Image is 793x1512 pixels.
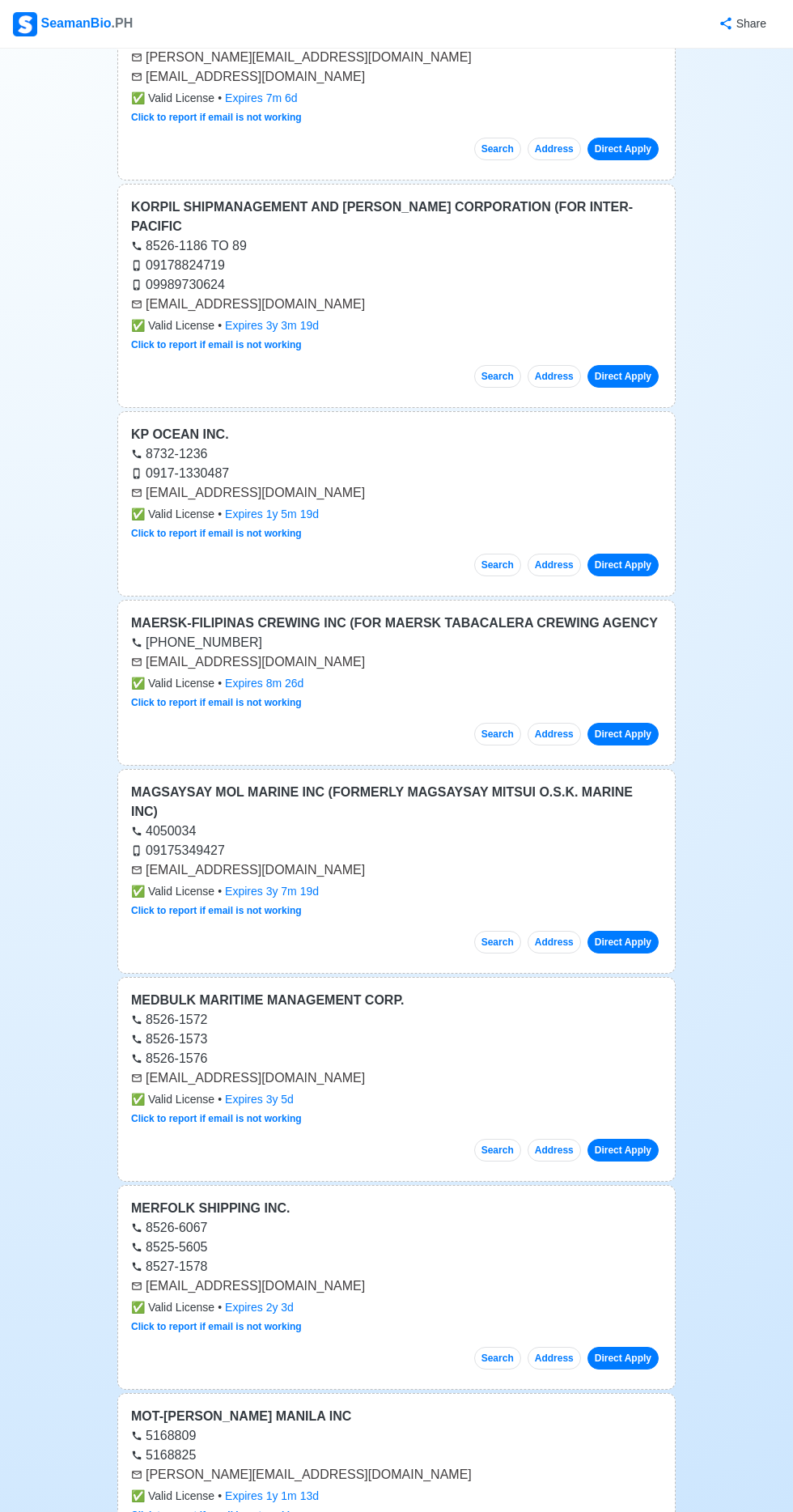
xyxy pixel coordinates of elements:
span: check [131,91,145,104]
a: Direct Apply [587,1139,659,1162]
a: 09175349427 [131,843,225,857]
a: 8526-1573 [131,1032,208,1046]
a: 5168825 [131,1448,196,1462]
span: check [131,508,145,520]
div: • [131,1299,662,1316]
a: Direct Apply [587,138,659,160]
div: • [131,506,662,523]
div: MAGSAYSAY MOL MARINE INC (FORMERLY MAGSAYSAY MITSUI O.S.K. MARINE INC) [131,783,662,822]
div: • [131,883,662,900]
div: [EMAIL_ADDRESS][DOMAIN_NAME] [131,295,662,314]
button: Address [528,1139,581,1162]
button: Address [528,931,581,953]
a: 8526-1576 [131,1051,208,1065]
a: 8526-1186 TO 89 [131,239,247,253]
span: check [131,677,145,690]
button: Address [528,723,581,745]
button: Search [474,554,521,576]
a: Direct Apply [587,554,659,576]
div: [EMAIL_ADDRESS][DOMAIN_NAME] [131,1068,662,1088]
a: Direct Apply [587,931,659,953]
div: MEDBULK MARITIME MANAGEMENT CORP. [131,991,662,1010]
div: • [131,675,662,692]
div: [EMAIL_ADDRESS][DOMAIN_NAME] [131,1276,662,1296]
a: Click to report if email is not working [131,905,302,916]
span: check [131,319,145,332]
span: Valid License [131,675,214,692]
img: Logo [13,12,37,36]
a: Click to report if email is not working [131,112,302,123]
span: Valid License [131,1091,214,1108]
a: 8527-1578 [131,1259,208,1273]
div: MOT-[PERSON_NAME] MANILA INC [131,1407,662,1426]
button: Search [474,138,521,160]
a: 5168809 [131,1429,196,1442]
span: .PH [112,16,134,30]
a: Click to report if email is not working [131,339,302,350]
a: Direct Apply [587,1347,659,1370]
div: [EMAIL_ADDRESS][DOMAIN_NAME] [131,67,662,87]
span: check [131,1093,145,1106]
a: Click to report if email is not working [131,1321,302,1332]
a: [PHONE_NUMBER] [131,635,262,649]
div: MERFOLK SHIPPING INC. [131,1199,662,1218]
span: Valid License [131,1299,214,1316]
a: 8526-1572 [131,1013,208,1026]
a: 8526-6067 [131,1221,208,1234]
span: Valid License [131,506,214,523]
div: Expires 1y 5m 19d [225,506,319,523]
button: Address [528,365,581,388]
div: MAERSK-FILIPINAS CREWING INC (FOR MAERSK TABACALERA CREWING AGENCY [131,614,662,633]
div: • [131,1488,662,1505]
div: • [131,90,662,107]
div: KP OCEAN INC. [131,425,662,444]
span: check [131,1301,145,1314]
span: Valid License [131,317,214,334]
div: Expires 3y 5d [225,1091,294,1108]
a: 09989730624 [131,278,225,291]
span: Valid License [131,1488,214,1505]
div: Expires 7m 6d [225,90,298,107]
div: SeamanBio [13,12,133,36]
a: Click to report if email is not working [131,1113,302,1124]
div: [EMAIL_ADDRESS][DOMAIN_NAME] [131,860,662,880]
div: KORPIL SHIPMANAGEMENT AND [PERSON_NAME] CORPORATION (FOR INTER-PACIFIC [131,197,662,236]
a: 0917-1330487 [131,466,229,480]
span: check [131,1489,145,1502]
a: 4050034 [131,824,196,838]
a: 8525-5605 [131,1240,208,1254]
div: • [131,1091,662,1108]
div: Expires 3y 3m 19d [225,317,319,334]
a: 8732-1236 [131,447,208,461]
a: Click to report if email is not working [131,528,302,539]
button: Search [474,365,521,388]
a: 09178824719 [131,258,225,272]
button: Search [474,931,521,953]
div: [PERSON_NAME][EMAIL_ADDRESS][DOMAIN_NAME] [131,1465,662,1484]
div: Expires 8m 26d [225,675,303,692]
span: Valid License [131,883,214,900]
span: Valid License [131,90,214,107]
div: Expires 2y 3d [225,1299,294,1316]
a: Direct Apply [587,723,659,745]
button: Address [528,554,581,576]
a: Click to report if email is not working [131,697,302,708]
button: Share [702,8,780,40]
div: [EMAIL_ADDRESS][DOMAIN_NAME] [131,652,662,672]
button: Address [528,1347,581,1370]
span: check [131,885,145,898]
div: Expires 3y 7m 19d [225,883,319,900]
div: Expires 1y 1m 13d [225,1488,319,1505]
div: [PERSON_NAME][EMAIL_ADDRESS][DOMAIN_NAME] [131,48,662,67]
button: Search [474,1139,521,1162]
button: Search [474,1347,521,1370]
div: [EMAIL_ADDRESS][DOMAIN_NAME] [131,483,662,503]
a: Direct Apply [587,365,659,388]
button: Search [474,723,521,745]
div: • [131,317,662,334]
button: Address [528,138,581,160]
